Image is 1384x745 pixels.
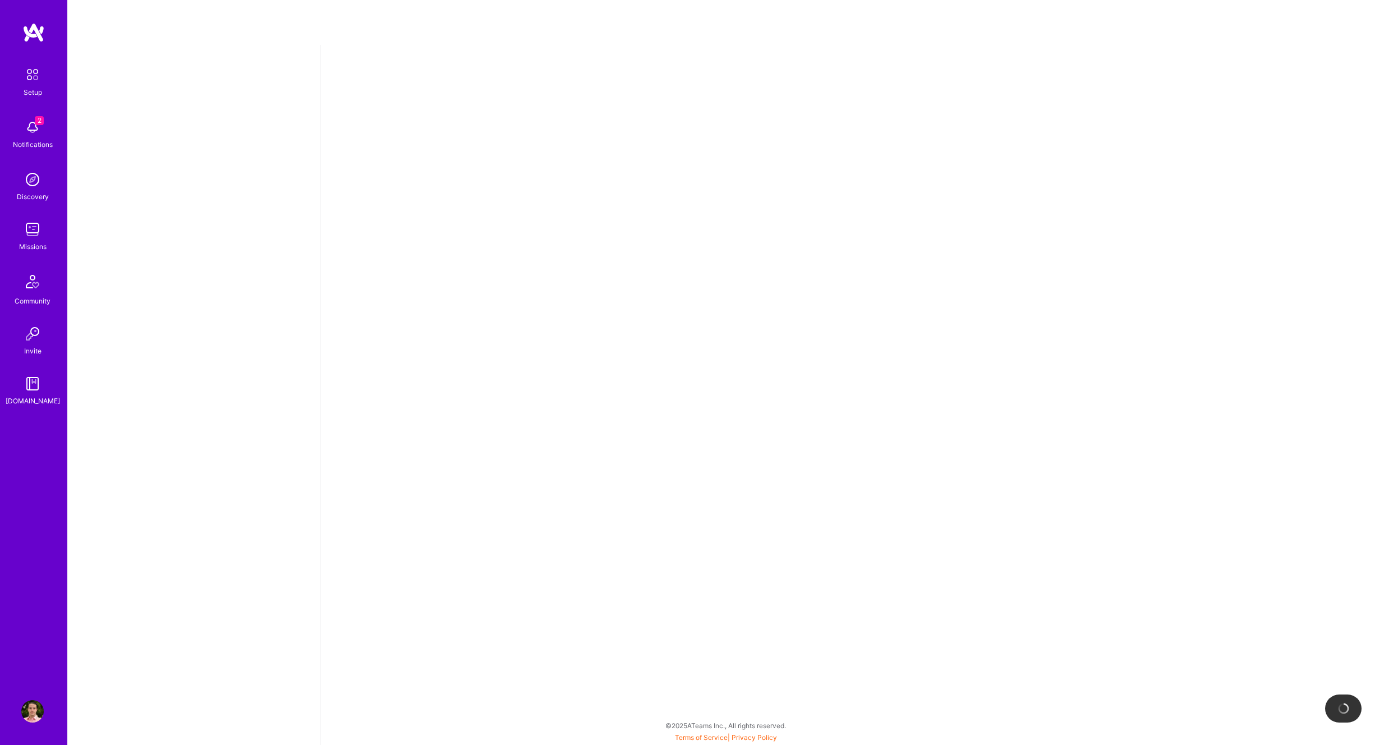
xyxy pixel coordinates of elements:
div: [DOMAIN_NAME] [6,395,60,407]
div: © 2025 ATeams Inc., All rights reserved. [67,711,1384,739]
div: Discovery [17,191,49,203]
div: Notifications [13,139,53,150]
div: Community [15,295,50,307]
a: Privacy Policy [732,733,777,742]
div: Missions [19,241,47,252]
img: loading [1336,701,1350,715]
div: Invite [24,345,42,357]
img: bell [21,116,44,139]
img: guide book [21,372,44,395]
img: setup [21,63,44,86]
span: | [675,733,777,742]
img: Community [19,268,46,295]
img: discovery [21,168,44,191]
div: Setup [24,86,42,98]
a: User Avatar [19,700,47,723]
a: Terms of Service [675,733,728,742]
img: User Avatar [21,700,44,723]
img: teamwork [21,218,44,241]
img: logo [22,22,45,43]
img: Invite [21,323,44,345]
span: 2 [35,116,44,125]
